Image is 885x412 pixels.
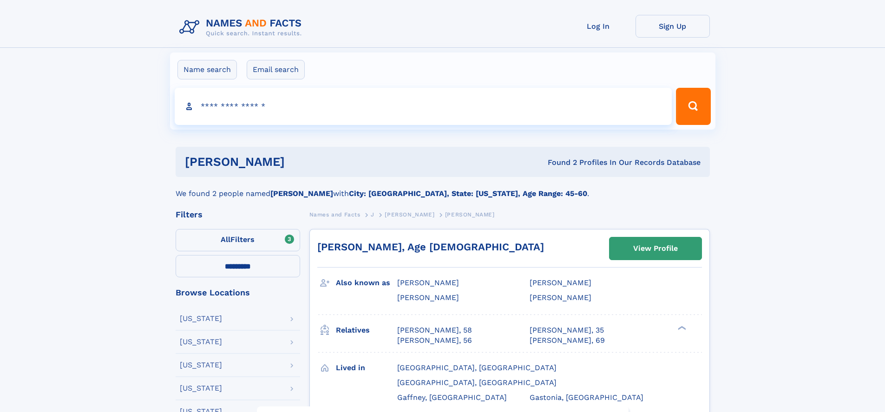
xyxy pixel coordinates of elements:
span: [PERSON_NAME] [397,293,459,302]
label: Email search [247,60,305,79]
b: City: [GEOGRAPHIC_DATA], State: [US_STATE], Age Range: 45-60 [349,189,587,198]
a: Sign Up [636,15,710,38]
a: View Profile [610,237,701,260]
a: J [371,209,374,220]
div: Filters [176,210,300,219]
a: [PERSON_NAME], 69 [530,335,605,346]
div: Found 2 Profiles In Our Records Database [416,157,701,168]
a: [PERSON_NAME], 58 [397,325,472,335]
div: View Profile [633,238,678,259]
a: [PERSON_NAME] [385,209,434,220]
div: We found 2 people named with . [176,177,710,199]
div: [US_STATE] [180,338,222,346]
div: [US_STATE] [180,361,222,369]
span: [GEOGRAPHIC_DATA], [GEOGRAPHIC_DATA] [397,363,557,372]
span: [PERSON_NAME] [397,278,459,287]
span: J [371,211,374,218]
span: All [221,235,230,244]
label: Filters [176,229,300,251]
h3: Also known as [336,275,397,291]
label: Name search [177,60,237,79]
div: Browse Locations [176,288,300,297]
span: [PERSON_NAME] [530,278,591,287]
div: ❯ [675,325,687,331]
b: [PERSON_NAME] [270,189,333,198]
span: [PERSON_NAME] [445,211,495,218]
h1: [PERSON_NAME] [185,156,416,168]
a: [PERSON_NAME], 35 [530,325,604,335]
span: [PERSON_NAME] [530,293,591,302]
img: Logo Names and Facts [176,15,309,40]
h3: Relatives [336,322,397,338]
span: [PERSON_NAME] [385,211,434,218]
a: Log In [561,15,636,38]
a: [PERSON_NAME], 56 [397,335,472,346]
span: Gastonia, [GEOGRAPHIC_DATA] [530,393,643,402]
span: Gaffney, [GEOGRAPHIC_DATA] [397,393,507,402]
input: search input [175,88,672,125]
div: [US_STATE] [180,385,222,392]
span: [GEOGRAPHIC_DATA], [GEOGRAPHIC_DATA] [397,378,557,387]
h3: Lived in [336,360,397,376]
button: Search Button [676,88,710,125]
a: Names and Facts [309,209,361,220]
div: [US_STATE] [180,315,222,322]
a: [PERSON_NAME], Age [DEMOGRAPHIC_DATA] [317,241,544,253]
